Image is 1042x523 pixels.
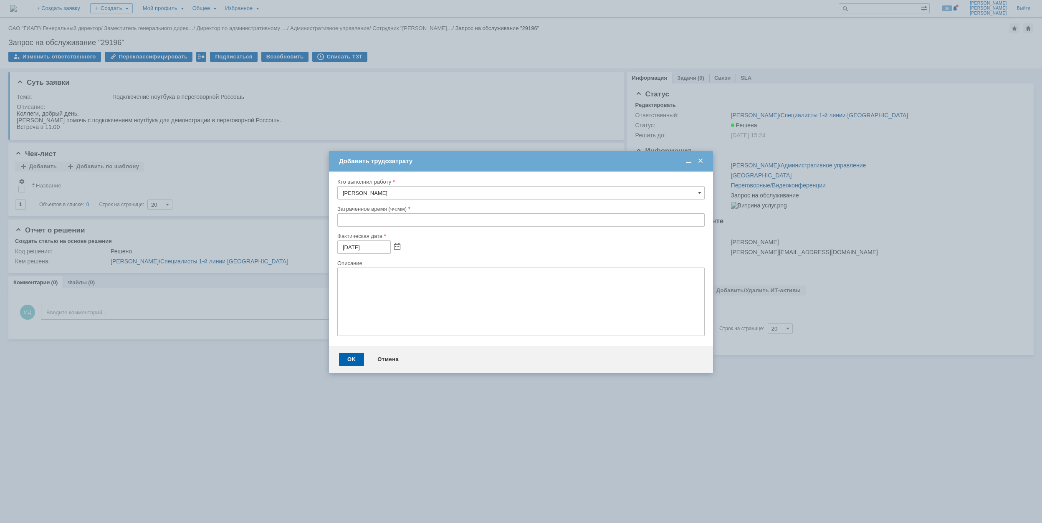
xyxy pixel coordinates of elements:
span: Свернуть (Ctrl + M) [685,157,693,165]
div: Описание [337,260,703,266]
div: Затраченное время (чч:мм) [337,206,703,212]
span: Закрыть [696,157,705,165]
div: Фактическая дата [337,233,703,239]
div: Кто выполнил работу [337,179,703,184]
div: Добавить трудозатрату [339,157,705,165]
